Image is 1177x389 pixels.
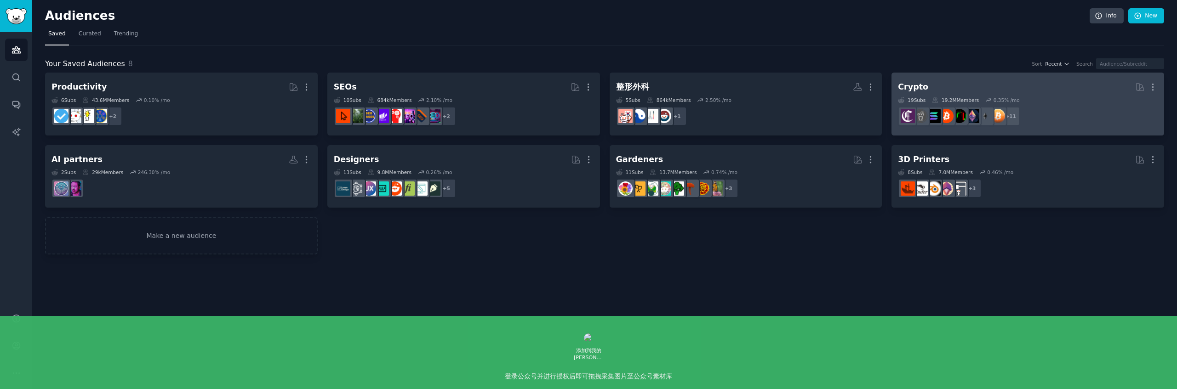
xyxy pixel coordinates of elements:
[48,30,66,38] span: Saved
[114,30,138,38] span: Trending
[1045,61,1062,67] span: Recent
[705,97,731,103] div: 2.50 % /mo
[926,109,941,123] img: solana
[413,109,428,123] img: bigseo
[426,97,452,103] div: 2.10 % /mo
[711,169,737,175] div: 0.74 % /mo
[413,181,428,196] img: web_design
[437,179,456,198] div: + 5
[51,97,76,103] div: 6 Sub s
[334,154,379,165] div: Designers
[375,109,389,123] img: seogrowth
[362,109,376,123] img: SEO_cases
[898,154,949,165] div: 3D Printers
[437,107,456,126] div: + 2
[6,8,27,24] img: GummySearch logo
[898,81,928,93] div: Crypto
[327,73,600,135] a: SEOs10Subs684kMembers2.10% /mo+2SEObigseoSEO_Digital_MarketingTechSEOseogrowthSEO_casesLocal_SEOG...
[962,179,982,198] div: + 3
[426,169,452,175] div: 0.26 % /mo
[67,109,81,123] img: productivity
[994,97,1020,103] div: 0.35 % /mo
[1032,61,1042,67] div: Sort
[103,107,122,126] div: + 2
[54,109,69,123] img: getdisciplined
[644,181,658,196] img: SavageGarden
[375,181,389,196] img: UI_Design
[914,109,928,123] img: CryptoCurrencies
[388,181,402,196] img: logodesign
[334,81,357,93] div: SEOs
[327,145,600,208] a: Designers13Subs9.8MMembers0.26% /mo+5graphic_designweb_designtypographylogodesignUI_DesignUXDesig...
[610,73,882,135] a: 整形外科5Subs864kMembers2.50% /mo+1koreatravelPlasticSurgerySeoulPlasticSurgeryKoreaSeoulBeauty
[45,58,125,70] span: Your Saved Audiences
[696,181,710,196] img: whatsthisplant
[45,145,318,208] a: AI partners2Subs29kMembers246.30% /moaipartnersMyBoyfriendIsAI
[932,97,979,103] div: 19.2M Members
[79,30,101,38] span: Curated
[670,181,684,196] img: vegetablegardening
[719,179,738,198] div: + 3
[334,97,361,103] div: 10 Sub s
[1045,61,1070,67] button: Recent
[67,181,81,196] img: aipartners
[51,169,76,175] div: 2 Sub s
[82,97,129,103] div: 43.6M Members
[1096,58,1164,69] input: Audience/Subreddit
[80,109,94,123] img: lifehacks
[657,109,671,123] img: koreatravel
[683,181,697,196] img: mycology
[991,109,1005,123] img: Bitcoin
[616,97,640,103] div: 5 Sub s
[1090,8,1124,24] a: Info
[1001,107,1020,126] div: + 11
[891,145,1164,208] a: 3D Printers8Subs7.0MMembers0.46% /mo+33Dprinting3Dmodelingblenderender3FixMyPrint
[388,109,402,123] img: TechSEO
[400,109,415,123] img: SEO_Digital_Marketing
[45,217,318,254] a: Make a new audience
[111,27,141,45] a: Trending
[901,181,915,196] img: FixMyPrint
[939,181,954,196] img: 3Dmodeling
[349,181,363,196] img: userexperience
[349,109,363,123] img: Local_SEO
[616,154,663,165] div: Gardeners
[426,109,440,123] img: SEO
[898,97,926,103] div: 19 Sub s
[965,109,979,123] img: ethtrader
[426,181,440,196] img: graphic_design
[929,169,972,175] div: 7.0M Members
[51,81,107,93] div: Productivity
[128,59,133,68] span: 8
[336,109,350,123] img: GoogleSearchConsole
[54,181,69,196] img: MyBoyfriendIsAI
[368,97,412,103] div: 684k Members
[901,109,915,123] img: Crypto_Currency_News
[647,97,691,103] div: 864k Members
[898,169,922,175] div: 8 Sub s
[144,97,170,103] div: 0.10 % /mo
[616,169,644,175] div: 11 Sub s
[336,181,350,196] img: learndesign
[644,109,658,123] img: PlasticSurgery
[939,109,954,123] img: BitcoinBeginners
[610,145,882,208] a: Gardeners11Subs13.7MMembers0.74% /mo+3gardeningwhatsthisplantmycologyvegetablegardeningsucculents...
[82,169,123,175] div: 29k Members
[1128,8,1164,24] a: New
[952,181,966,196] img: 3Dprinting
[631,181,646,196] img: GardeningUK
[978,109,992,123] img: ethereum
[987,169,1013,175] div: 0.46 % /mo
[708,181,723,196] img: gardening
[618,181,633,196] img: flowers
[952,109,966,123] img: CryptoMarkets
[138,169,170,175] div: 246.30 % /mo
[650,169,697,175] div: 13.7M Members
[362,181,376,196] img: UXDesign
[618,109,633,123] img: KoreaSeoulBeauty
[368,169,411,175] div: 9.8M Members
[914,181,928,196] img: ender3
[657,181,671,196] img: succulents
[926,181,941,196] img: blender
[45,73,318,135] a: Productivity6Subs43.6MMembers0.10% /mo+2LifeProTipslifehacksproductivitygetdisciplined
